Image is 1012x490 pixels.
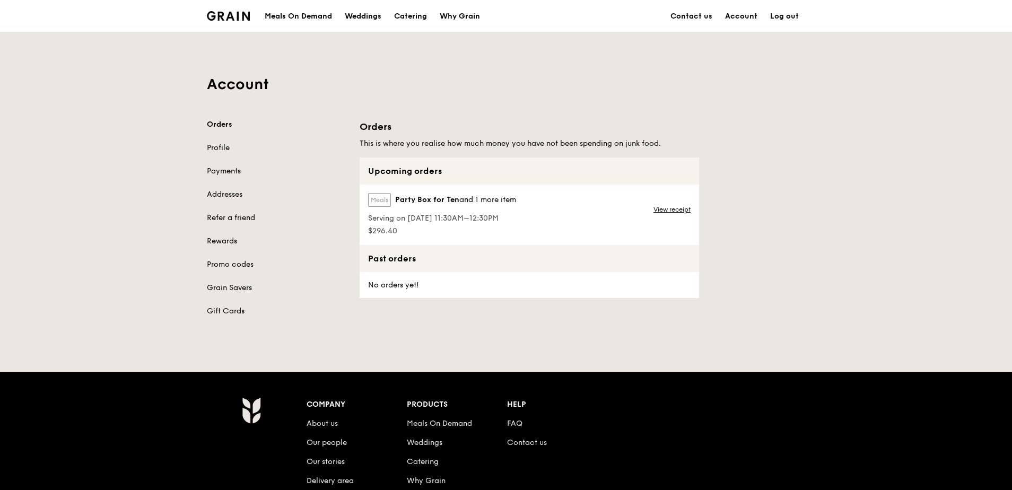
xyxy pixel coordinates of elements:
a: FAQ [507,419,522,428]
a: Rewards [207,236,347,247]
a: Our people [307,438,347,447]
a: Weddings [407,438,442,447]
a: Refer a friend [207,213,347,223]
a: Meals On Demand [407,419,472,428]
a: Contact us [507,438,547,447]
a: Weddings [338,1,388,32]
a: Contact us [664,1,719,32]
a: Grain Savers [207,283,347,293]
div: Past orders [360,245,699,272]
a: About us [307,419,338,428]
span: Party Box for Ten [395,195,459,205]
div: Meals On Demand [265,1,332,32]
span: and 1 more item [459,195,516,204]
a: Log out [764,1,805,32]
a: View receipt [653,205,691,214]
span: $296.40 [368,226,516,237]
a: Our stories [307,457,345,466]
div: No orders yet! [360,272,425,298]
img: Grain [207,11,250,21]
a: Orders [207,119,347,130]
div: Why Grain [440,1,480,32]
a: Why Grain [433,1,486,32]
a: Account [719,1,764,32]
a: Delivery area [307,476,354,485]
h1: Account [207,75,805,94]
a: Payments [207,166,347,177]
div: Weddings [345,1,381,32]
div: Catering [394,1,427,32]
div: Company [307,397,407,412]
a: Catering [388,1,433,32]
label: Meals [368,193,391,207]
img: Grain [242,397,260,424]
span: Serving on [DATE] 11:30AM–12:30PM [368,213,516,224]
a: Addresses [207,189,347,200]
div: Help [507,397,607,412]
a: Catering [407,457,439,466]
a: Gift Cards [207,306,347,317]
a: Why Grain [407,476,446,485]
div: Upcoming orders [360,157,699,185]
h5: This is where you realise how much money you have not been spending on junk food. [360,138,699,149]
div: Products [407,397,507,412]
a: Profile [207,143,347,153]
a: Promo codes [207,259,347,270]
h1: Orders [360,119,699,134]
